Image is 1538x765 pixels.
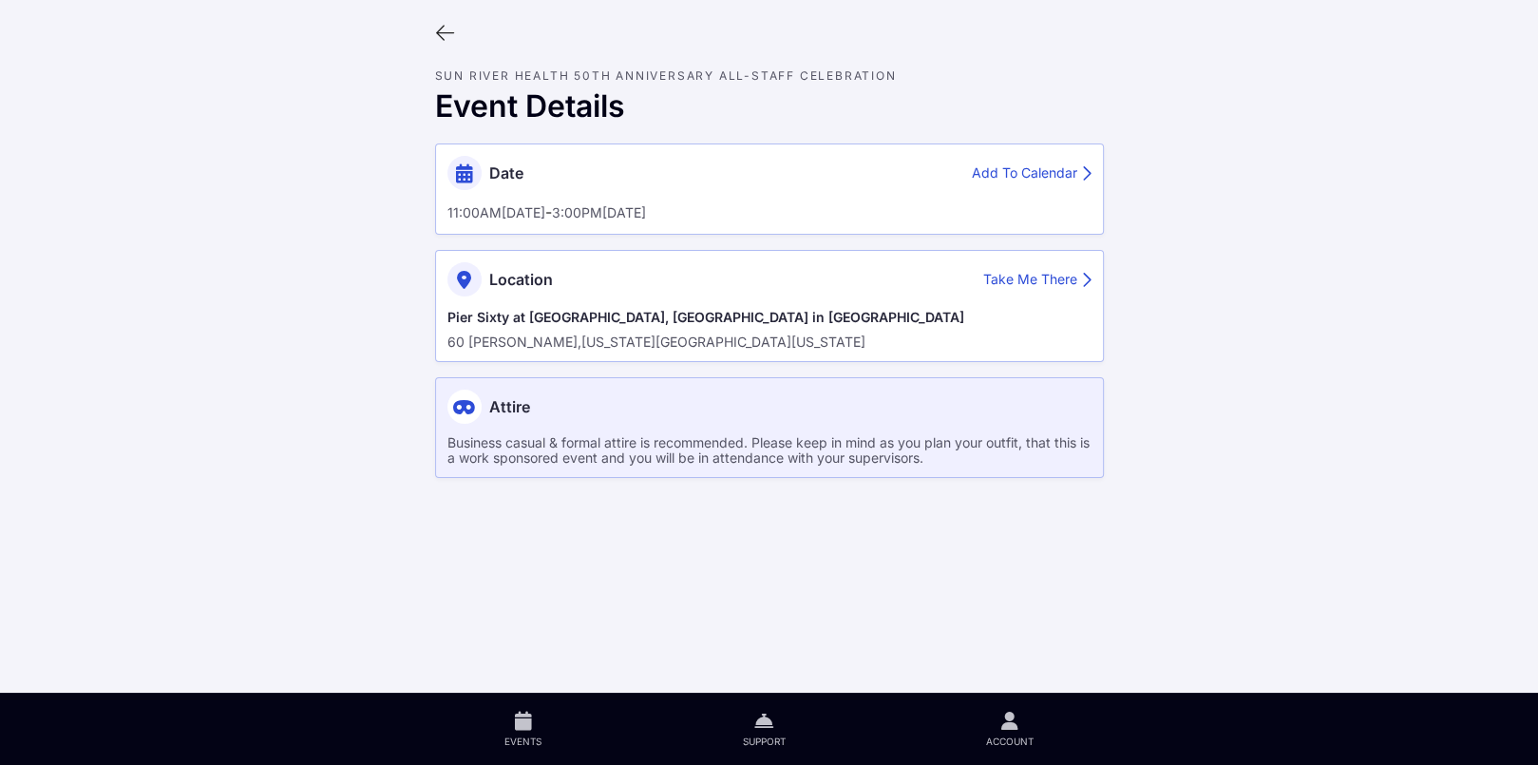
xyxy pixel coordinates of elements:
[489,270,553,289] span: Location
[552,205,646,220] div: 3:00PM[DATE]
[742,735,785,748] span: Support
[489,397,530,416] span: Attire
[447,205,545,220] div: 11:00AM[DATE]
[447,201,1092,222] div: -
[447,308,1092,327] div: Pier Sixty at [GEOGRAPHIC_DATA], [GEOGRAPHIC_DATA] in [GEOGRAPHIC_DATA]
[885,693,1133,765] a: Account
[405,693,642,765] a: Events
[972,163,1092,183] div: Add To Calendar
[642,693,885,765] a: Support
[435,88,1104,124] div: Event Details
[435,70,1104,81] div: Sun River Health 50th Anniversary All-Staff Celebration
[447,435,1092,466] div: Business casual & formal attire is recommended. Please keep in mind as you plan your outfit, that...
[447,335,1092,350] div: 60 [PERSON_NAME], [US_STATE][GEOGRAPHIC_DATA][US_STATE]
[983,270,1092,290] div: Take Me There
[504,735,541,748] span: Events
[489,163,523,182] span: Date
[986,735,1034,748] span: Account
